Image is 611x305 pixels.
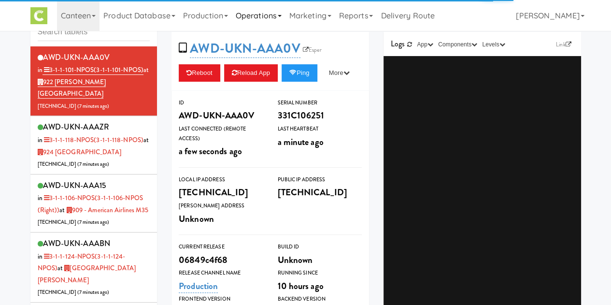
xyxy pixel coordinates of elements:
div: 06849c4f68 [179,252,263,268]
button: Ping [282,64,317,82]
div: Frontend Version [179,294,263,304]
div: [TECHNICAL_ID] [179,184,263,201]
span: 7 minutes ago [79,160,107,168]
div: Local IP Address [179,175,263,185]
div: [TECHNICAL_ID] [277,184,361,201]
li: AWD-UKN-AAAZRin 3-1-1-118-NPOS(3-1-1-118-NPOS)at 924 [GEOGRAPHIC_DATA][TECHNICAL_ID] (7 minutes ago) [30,116,157,174]
span: in [38,252,126,273]
span: at [38,263,136,285]
a: [GEOGRAPHIC_DATA][PERSON_NAME] [38,263,136,285]
button: Reboot [179,64,220,82]
a: 924 [GEOGRAPHIC_DATA] [38,147,121,157]
span: [TECHNICAL_ID] ( ) [38,160,110,168]
div: Build Id [277,242,361,252]
span: 7 minutes ago [79,218,107,226]
div: Unknown [179,211,263,227]
div: Public IP Address [277,175,361,185]
a: Link [554,40,574,49]
a: Esper [300,45,325,55]
div: ID [179,98,263,108]
a: 3-1-1-106-NPOS(3-1-1-106-NPOS (right)) [38,193,143,215]
span: (3-1-1-106-NPOS (right)) [38,193,143,215]
span: 7 minutes ago [79,289,107,296]
span: in [38,65,143,75]
span: 10 hours ago [277,279,323,292]
span: at [38,135,149,157]
span: in [38,193,143,215]
div: Running Since [277,268,361,278]
li: AWD-UKN-AAA15in 3-1-1-106-NPOS(3-1-1-106-NPOS (right))at 909 - American Airlines M35[TECHNICAL_ID... [30,174,157,232]
a: AWD-UKN-AAA0V [190,39,300,58]
span: at [38,65,149,99]
span: a few seconds ago [179,145,242,158]
div: 331C106251 [277,107,361,124]
span: at [59,205,148,215]
div: Release Channel Name [179,268,263,278]
input: Search tablets [38,23,150,41]
a: 922 [PERSON_NAME] [GEOGRAPHIC_DATA] [38,77,106,99]
button: Levels [480,40,507,49]
div: Serial Number [277,98,361,108]
div: [PERSON_NAME] Address [179,201,263,211]
span: AWD-UKN-AAA15 [43,180,106,191]
div: AWD-UKN-AAA0V [179,107,263,124]
div: Backend Version [277,294,361,304]
button: App [414,40,436,49]
a: 3-1-1-124-NPOS(3-1-1-124-NPOS) [38,252,126,273]
a: 3-1-1-101-NPOS(3-1-1-101-NPOS) [43,65,143,75]
div: Last Heartbeat [277,124,361,134]
span: (3-1-1-118-NPOS) [94,135,143,145]
div: Last Connected (Remote Access) [179,124,263,143]
span: AWD-UKN-AAA0V [43,52,110,63]
span: Logs [391,38,405,49]
span: a minute ago [277,135,323,148]
a: 3-1-1-118-NPOS(3-1-1-118-NPOS) [43,135,143,145]
a: Production [179,279,218,293]
span: AWD-UKN-AAAZR [43,121,109,132]
button: Components [436,40,480,49]
a: 909 - American Airlines M35 [65,205,149,215]
li: AWD-UKN-AAABNin 3-1-1-124-NPOS(3-1-1-124-NPOS)at [GEOGRAPHIC_DATA][PERSON_NAME][TECHNICAL_ID] (7 ... [30,232,157,303]
div: Unknown [277,252,361,268]
button: More [321,64,357,82]
button: Reload App [224,64,278,82]
div: Current Release [179,242,263,252]
span: (3-1-1-101-NPOS) [94,65,143,74]
img: Micromart [30,7,47,24]
span: AWD-UKN-AAABN [43,238,110,249]
span: [TECHNICAL_ID] ( ) [38,218,110,226]
span: 7 minutes ago [79,102,107,110]
span: in [38,135,143,145]
li: AWD-UKN-AAA0Vin 3-1-1-101-NPOS(3-1-1-101-NPOS)at 922 [PERSON_NAME] [GEOGRAPHIC_DATA][TECHNICAL_ID... [30,46,157,116]
span: [TECHNICAL_ID] ( ) [38,102,110,110]
span: [TECHNICAL_ID] ( ) [38,289,110,296]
